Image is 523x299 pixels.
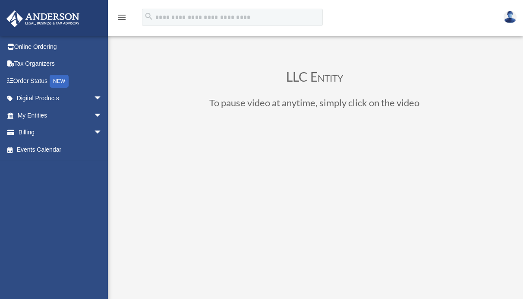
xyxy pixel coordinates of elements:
span: arrow_drop_down [94,90,111,108]
h3: LLC Entity [117,70,512,87]
img: Anderson Advisors Platinum Portal [4,10,82,27]
span: arrow_drop_down [94,107,111,124]
a: Online Ordering [6,38,115,55]
a: Order StatusNEW [6,72,115,90]
div: NEW [50,75,69,88]
a: Billingarrow_drop_down [6,124,115,141]
span: arrow_drop_down [94,124,111,142]
i: search [144,12,154,21]
a: My Entitiesarrow_drop_down [6,107,115,124]
a: menu [117,15,127,22]
a: Events Calendar [6,141,115,158]
a: Tax Organizers [6,55,115,73]
h3: To pause video at anytime, simply click on the video [117,98,512,112]
i: menu [117,12,127,22]
a: Digital Productsarrow_drop_down [6,90,115,107]
img: User Pic [504,11,517,23]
